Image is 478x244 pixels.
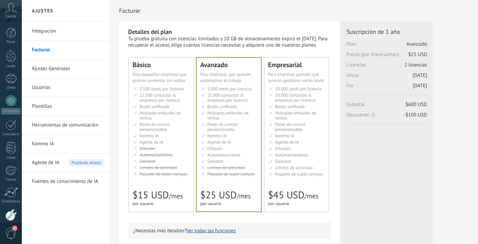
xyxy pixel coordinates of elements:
span: Salesbot [207,158,223,164]
span: Automatizaciónes [207,152,241,158]
li: Integración [22,22,110,41]
span: Múltiples embudos de ventas [140,110,181,121]
span: Cuenta [5,14,16,19]
span: Pruébalo ahora! [69,159,104,166]
span: Buzón unificado [140,104,169,109]
span: Plan [347,41,427,51]
span: Buzón unificado [275,104,305,109]
span: Para empresas grandes que quieren gestionar varios leads [268,71,324,83]
span: 2 [12,226,17,231]
span: Paquete de super campos [207,171,255,177]
span: Facturar [119,7,140,14]
a: Plantillas [32,97,104,116]
span: Agente de IA [275,139,299,145]
div: Básico [132,61,190,68]
span: Límites de actividad [275,165,313,170]
span: Agente de IA [140,139,163,145]
span: 12.500 contactos & empresas por licencia [140,92,180,103]
a: Ajustes Generales [32,59,104,78]
button: Ver todas las funciones [187,228,236,234]
span: Difusión [207,146,223,151]
span: Inicio [347,72,427,83]
div: Empresarial [268,61,325,68]
span: [DATE] [413,83,427,89]
span: Automatizaciónes [275,152,308,158]
div: Panel [1,40,21,44]
span: Paquete de super campos [275,171,323,177]
span: 25.000 contactos & empresas por licencia [207,92,248,103]
span: Límites de actividad [140,165,177,170]
li: Fuentes de conocimiento de IA [22,172,110,191]
span: Agente de IA [207,139,231,145]
span: 5.000 leads por licencia [207,86,252,92]
span: $25 USD [408,51,427,58]
a: Fuentes de conocimiento de IA [32,172,104,191]
span: Suscripción de 1 año [347,28,427,36]
span: Subtotal [347,101,427,112]
b: Detalles del plan [128,28,172,36]
span: Avanzado [407,41,427,47]
span: Panel de control personalizable [140,121,170,132]
li: Facturas [22,41,110,59]
span: Múltiples embudos de ventas [207,110,249,121]
span: Salesbot [275,158,291,164]
span: 50.000 contactos & empresas por licencia [275,92,315,103]
span: Para empresas que quieren automatizar el trabajo [200,71,251,83]
span: 10.000 leads por licencia [275,86,322,92]
span: Límites de actividad [207,165,245,170]
a: Herramientas de comunicación [32,116,104,135]
span: Para pequeñas empresas que quieren aumentar las ventas [132,71,187,83]
span: Descuento [347,112,427,118]
a: Integración [32,22,104,41]
div: Listas [1,156,21,160]
span: $15 USD [132,189,169,201]
a: Usuarios [32,78,104,97]
div: Leads [1,64,21,68]
span: 2 licencias [405,62,427,68]
div: Tu prueba gratuita con licencias ilimitados y 10 GB de almacenamiento expiró el [DATE]. Para recu... [128,36,331,48]
span: Difusión [140,146,155,151]
span: Kommo IA [275,133,294,139]
div: Calendario [1,132,21,137]
span: Kommo IA [140,133,159,139]
div: Correo [1,178,21,182]
span: Automatizaciónes [140,152,173,158]
span: /mes [236,192,251,200]
a: Agente de IA Pruébalo ahora! [32,153,104,172]
span: $45 USD [268,189,304,201]
li: Herramientas de comunicación [22,116,110,135]
li: Plantillas [22,97,110,116]
span: Kommo IA [207,133,226,139]
span: Fin [347,83,427,93]
li: Kommo IA [22,135,110,153]
span: por usuario [132,201,154,206]
li: Usuarios [22,78,110,97]
div: Estadísticas [1,199,21,204]
span: Licencias [347,62,427,72]
span: - $100 USD [403,112,427,118]
span: /mes [304,192,318,200]
a: Kommo IA [32,135,104,153]
p: ¿Necesitas más detalles? [133,228,326,234]
span: /mes [169,192,183,200]
span: Buzón unificado [207,104,237,109]
span: [DATE] [413,72,427,79]
span: Salesbot [140,158,156,164]
span: $25 USD [200,189,236,201]
li: Agente de IA [22,153,110,172]
a: Facturas [32,41,104,59]
span: Precio (por licencia/mes) [347,51,427,62]
span: por usuario [268,201,289,206]
span: Panel de control personalizable [275,121,306,132]
li: Ajustes Generales [22,59,110,78]
div: Chats [1,86,21,90]
span: por usuario [200,201,221,206]
span: Agente de IA [32,153,59,172]
span: Panel de control personalizable [207,121,238,132]
div: Avanzado [200,61,257,68]
span: Difusión [275,146,290,151]
span: Paquete de super campos [140,171,187,177]
span: $600 USD [406,101,427,108]
span: Múltiples embudos de ventas [275,110,316,121]
div: WhatsApp [1,108,20,114]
